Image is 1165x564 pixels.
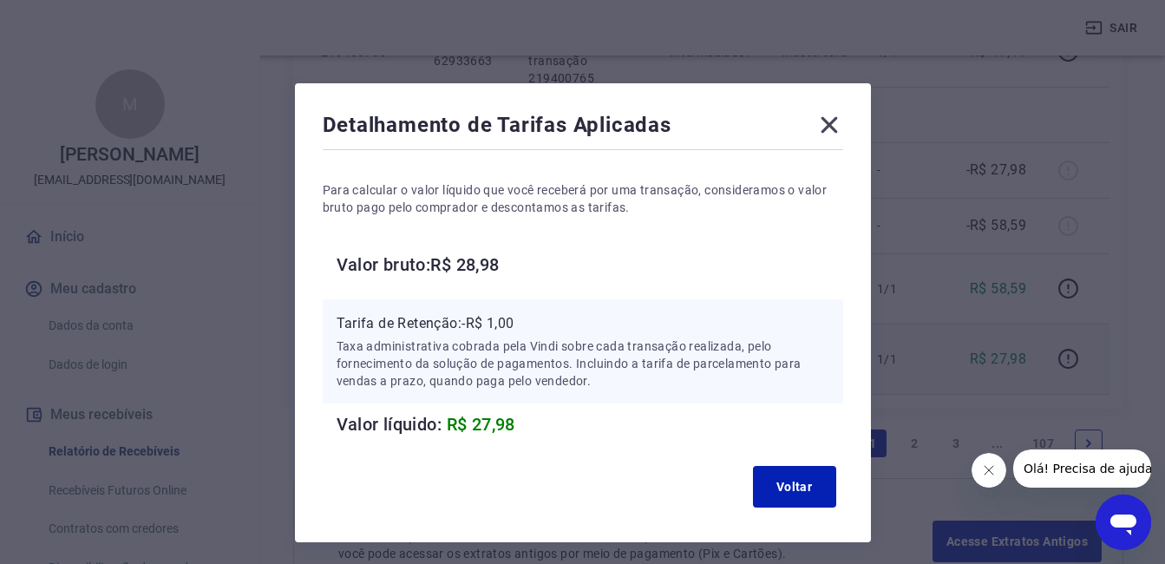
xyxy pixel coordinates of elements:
[337,251,843,279] h6: Valor bruto: R$ 28,98
[972,453,1006,488] iframe: Fechar mensagem
[323,111,843,146] div: Detalhamento de Tarifas Aplicadas
[337,313,829,334] p: Tarifa de Retenção: -R$ 1,00
[1096,495,1151,550] iframe: Botão para abrir a janela de mensagens
[1013,449,1151,488] iframe: Mensagem da empresa
[337,410,843,438] h6: Valor líquido:
[10,12,146,26] span: Olá! Precisa de ajuda?
[447,414,515,435] span: R$ 27,98
[753,466,836,508] button: Voltar
[337,338,829,390] p: Taxa administrativa cobrada pela Vindi sobre cada transação realizada, pelo fornecimento da soluç...
[323,181,843,216] p: Para calcular o valor líquido que você receberá por uma transação, consideramos o valor bruto pag...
